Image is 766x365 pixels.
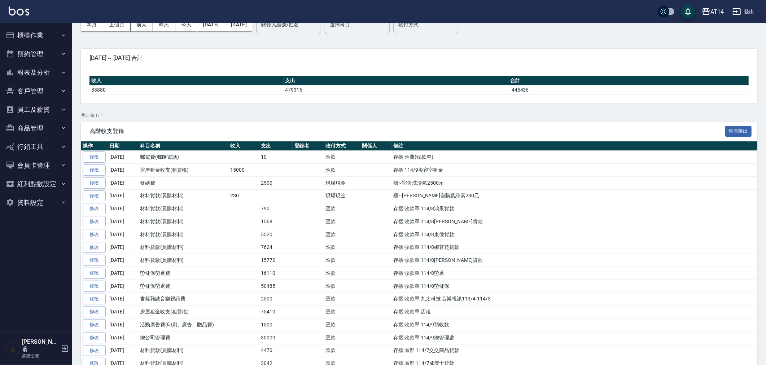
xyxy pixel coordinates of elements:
[83,255,106,266] a: 修改
[725,126,752,137] button: 報表匯出
[83,268,106,279] a: 修改
[89,54,749,62] span: [DATE] ~ [DATE] 合計
[259,267,293,280] td: 16110
[324,254,360,267] td: 匯款
[138,318,228,331] td: 活動廣告費(印刷、廣告、贈品費)
[324,151,360,164] td: 匯款
[108,228,138,241] td: [DATE]
[138,267,228,280] td: 勞健保勞退費
[83,203,106,214] a: 修改
[108,305,138,318] td: [DATE]
[391,202,757,215] td: 存摺 收款單 114/8鴻果貨款
[138,164,228,177] td: 房屋租金收支(租賃稅)
[108,189,138,202] td: [DATE]
[83,151,106,163] a: 修改
[259,318,293,331] td: 1500
[3,63,69,82] button: 報表及分析
[138,241,228,254] td: 材料貨款(員購材料)
[22,353,59,359] p: 高階主管
[225,18,253,31] button: [DATE]
[138,331,228,344] td: 總公司管理費
[83,164,106,176] a: 修改
[3,156,69,175] button: 會員卡管理
[3,100,69,119] button: 員工及薪資
[83,229,106,240] a: 修改
[391,176,757,189] td: 櫃~宿舍洗冷氣2500元
[391,293,757,305] td: 存摺 收款單 九太科技 音樂視訊113/4-114/3
[103,18,131,31] button: 上個月
[89,128,725,135] span: 高階收支登錄
[324,331,360,344] td: 匯款
[508,85,749,94] td: -445436
[108,151,138,164] td: [DATE]
[3,193,69,212] button: 資料設定
[710,7,724,16] div: AT14
[324,189,360,202] td: 現場現金
[108,318,138,331] td: [DATE]
[108,176,138,189] td: [DATE]
[108,331,138,344] td: [DATE]
[83,294,106,305] a: 修改
[108,293,138,305] td: [DATE]
[83,319,106,330] a: 修改
[138,228,228,241] td: 材料貨款(員購材料)
[108,241,138,254] td: [DATE]
[259,280,293,293] td: 50485
[83,306,106,317] a: 修改
[360,141,391,151] th: 關係人
[83,190,106,202] a: 修改
[108,202,138,215] td: [DATE]
[324,267,360,280] td: 匯款
[138,280,228,293] td: 勞健保勞退費
[324,176,360,189] td: 現場現金
[324,344,360,357] td: 匯款
[3,45,69,63] button: 預約管理
[138,176,228,189] td: 修繕費
[9,6,29,16] img: Logo
[138,344,228,357] td: 材料貨款(員購材料)
[138,293,228,305] td: 書報雜誌音樂視訊費
[131,18,153,31] button: 前天
[324,293,360,305] td: 匯款
[391,189,757,202] td: 櫃~[PERSON_NAME]自購葉綠素230元
[108,164,138,177] td: [DATE]
[83,281,106,292] a: 修改
[391,318,757,331] td: 存摺 收款單 114/9預收款
[391,267,757,280] td: 存摺 收款單 114/8勞退
[108,267,138,280] td: [DATE]
[3,26,69,45] button: 櫃檯作業
[508,76,749,85] th: 合計
[138,141,228,151] th: 科目名稱
[324,241,360,254] td: 匯款
[138,189,228,202] td: 材料貨款(員購材料)
[81,141,108,151] th: 操作
[89,85,284,94] td: 33880
[3,119,69,138] button: 商品管理
[391,141,757,151] th: 備註
[259,305,293,318] td: 75410
[391,344,757,357] td: 存摺 區部 114/7交交商品貨款
[138,305,228,318] td: 房屋租金收支(租賃稅)
[324,202,360,215] td: 匯款
[81,18,103,31] button: 本月
[83,177,106,189] a: 修改
[22,338,59,353] h5: [PERSON_NAME]萮
[391,215,757,228] td: 存摺 收款單 114/8[PERSON_NAME]貨款
[228,189,259,202] td: 230
[81,112,757,119] p: 共 51 筆, 1 / 1
[725,127,752,134] a: 報表匯出
[324,305,360,318] td: 匯款
[83,216,106,227] a: 修改
[324,228,360,241] td: 匯款
[153,18,175,31] button: 昨天
[83,332,106,343] a: 修改
[699,4,727,19] button: AT14
[108,280,138,293] td: [DATE]
[391,151,757,164] td: 存摺 匯費(收款單)
[391,331,757,344] td: 存摺 收款單 114/9總管理處
[391,241,757,254] td: 存摺 收款單 114/8娜普菈貨款
[83,242,106,253] a: 修改
[138,202,228,215] td: 材料貨款(員購材料)
[259,293,293,305] td: 2500
[259,141,293,151] th: 支出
